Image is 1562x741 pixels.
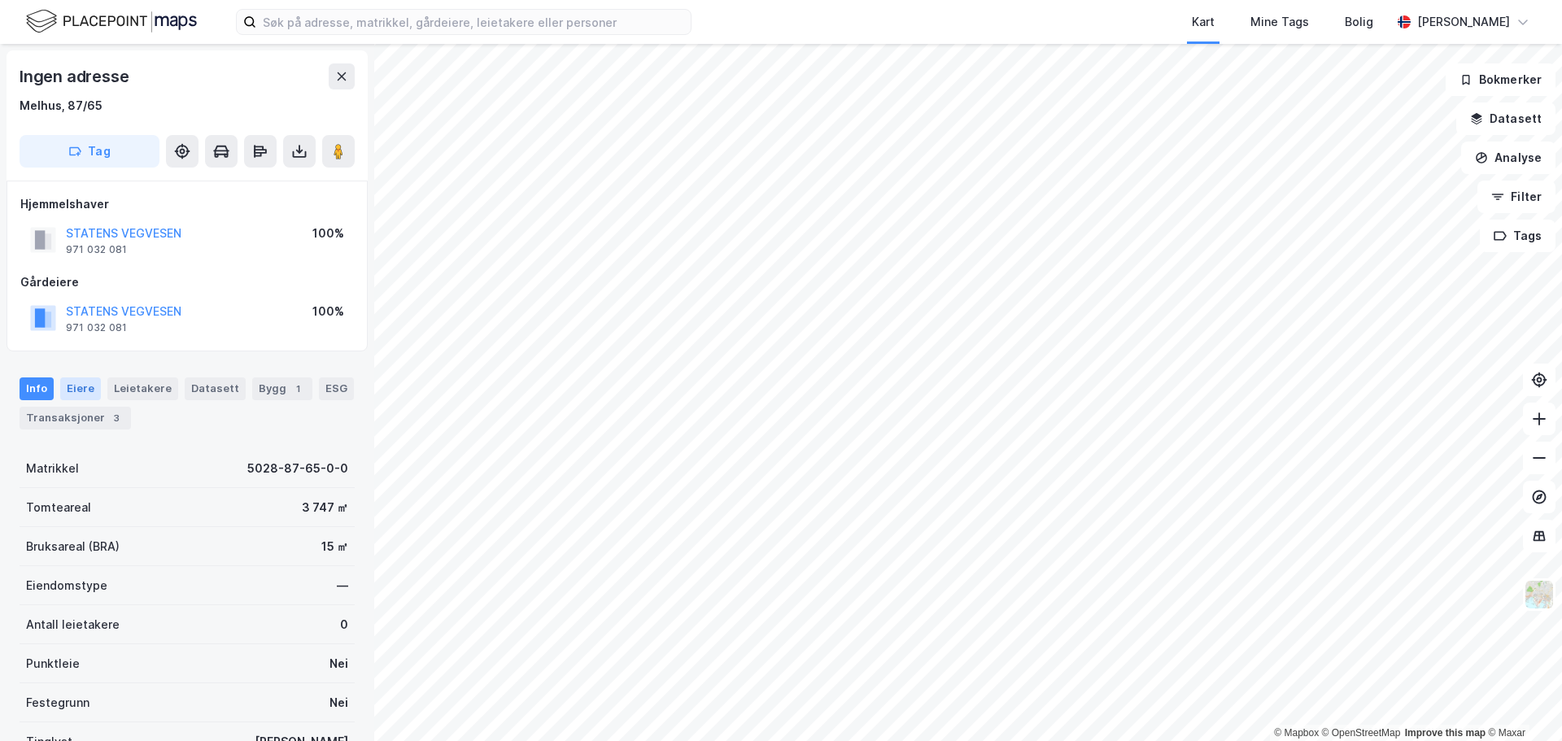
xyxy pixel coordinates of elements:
div: Transaksjoner [20,407,131,429]
button: Bokmerker [1446,63,1555,96]
div: Festegrunn [26,693,89,713]
button: Tags [1480,220,1555,252]
button: Filter [1477,181,1555,213]
div: Info [20,377,54,400]
iframe: Chat Widget [1481,663,1562,741]
button: Analyse [1461,142,1555,174]
div: Eiere [60,377,101,400]
a: Mapbox [1274,727,1319,739]
div: 0 [340,615,348,634]
img: Z [1524,579,1555,610]
div: 971 032 081 [66,321,127,334]
div: Matrikkel [26,459,79,478]
div: Tomteareal [26,498,91,517]
div: 971 032 081 [66,243,127,256]
div: 100% [312,302,344,321]
div: Ingen adresse [20,63,132,89]
div: Gårdeiere [20,272,354,292]
div: [PERSON_NAME] [1417,12,1510,32]
a: Improve this map [1405,727,1486,739]
div: Bruksareal (BRA) [26,537,120,556]
div: Punktleie [26,654,80,673]
a: OpenStreetMap [1322,727,1401,739]
div: — [337,576,348,595]
div: Antall leietakere [26,615,120,634]
div: Leietakere [107,377,178,400]
button: Datasett [1456,102,1555,135]
div: Hjemmelshaver [20,194,354,214]
button: Tag [20,135,159,168]
div: Nei [329,693,348,713]
div: 5028-87-65-0-0 [247,459,348,478]
div: Bygg [252,377,312,400]
div: Eiendomstype [26,576,107,595]
div: Mine Tags [1250,12,1309,32]
img: logo.f888ab2527a4732fd821a326f86c7f29.svg [26,7,197,36]
div: Melhus, 87/65 [20,96,103,116]
div: Bolig [1345,12,1373,32]
div: Datasett [185,377,246,400]
div: 1 [290,381,306,397]
div: Nei [329,654,348,673]
div: 3 [108,410,124,426]
div: Kart [1192,12,1215,32]
input: Søk på adresse, matrikkel, gårdeiere, leietakere eller personer [256,10,691,34]
div: 3 747 ㎡ [302,498,348,517]
div: 100% [312,224,344,243]
div: Kontrollprogram for chat [1481,663,1562,741]
div: 15 ㎡ [321,537,348,556]
div: ESG [319,377,354,400]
